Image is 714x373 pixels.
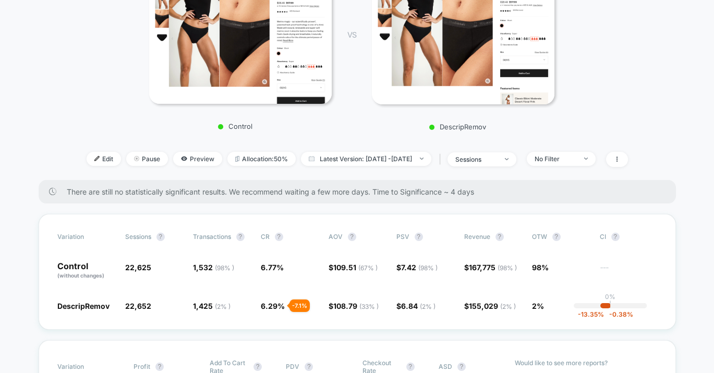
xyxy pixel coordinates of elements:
img: calendar [309,156,314,161]
span: DescripRemov [57,302,110,310]
button: ? [552,233,561,241]
img: end [584,158,588,160]
span: VS [347,30,356,39]
span: Sessions [125,233,151,240]
span: 1,532 [193,263,234,272]
span: CI [600,233,657,241]
span: $ [329,302,379,310]
img: end [134,156,139,161]
span: --- [600,264,657,280]
span: CR [261,233,270,240]
p: Control [57,262,115,280]
span: AOV [329,233,343,240]
span: Preview [173,152,222,166]
button: ? [406,363,415,371]
p: Would like to see more reports? [515,359,657,367]
span: ( 2 % ) [500,303,516,310]
span: Profit [134,363,150,370]
span: 22,652 [125,302,151,310]
button: ? [253,363,262,371]
span: 22,625 [125,263,151,272]
span: 7.42 [401,263,438,272]
span: 6.84 [401,302,435,310]
span: 1,425 [193,302,231,310]
span: 109.51 [333,263,378,272]
span: Variation [57,233,115,241]
span: ( 33 % ) [359,303,379,310]
span: ( 98 % ) [215,264,234,272]
span: Transactions [193,233,231,240]
div: No Filter [535,155,576,163]
button: ? [305,363,313,371]
button: ? [348,233,356,241]
p: 0% [605,293,615,300]
span: Revenue [464,233,490,240]
p: DescripRemov [367,123,549,131]
span: 98% [532,263,549,272]
button: ? [155,363,164,371]
span: $ [329,263,378,272]
span: ( 67 % ) [358,264,378,272]
span: $ [396,263,438,272]
span: Pause [126,152,168,166]
p: Control [144,122,326,130]
button: ? [415,233,423,241]
span: PDV [286,363,299,370]
span: Allocation: 50% [227,152,296,166]
span: $ [464,263,517,272]
span: 6.77 % [261,263,284,272]
img: end [420,158,423,160]
button: ? [457,363,466,371]
span: ( 2 % ) [420,303,435,310]
div: - 7.1 % [289,299,310,312]
span: 167,775 [469,263,517,272]
span: OTW [532,233,589,241]
span: There are still no statistically significant results. We recommend waiting a few more days . Time... [67,187,655,196]
img: edit [94,156,100,161]
span: | [437,152,447,167]
button: ? [275,233,283,241]
div: sessions [455,155,497,163]
p: | [609,300,611,308]
span: ( 98 % ) [418,264,438,272]
span: -13.35 % [578,310,604,318]
span: ASD [439,363,452,370]
button: ? [495,233,504,241]
span: Latest Version: [DATE] - [DATE] [301,152,431,166]
span: PSV [396,233,409,240]
span: 6.29 % [261,302,285,310]
span: $ [464,302,516,310]
span: 155,029 [469,302,516,310]
span: Edit [87,152,121,166]
button: ? [236,233,245,241]
button: ? [611,233,620,241]
span: ( 98 % ) [498,264,517,272]
span: (without changes) [57,272,104,279]
span: ( 2 % ) [215,303,231,310]
span: 2% [532,302,544,310]
img: rebalance [235,156,239,162]
button: ? [156,233,165,241]
img: end [505,158,509,160]
span: -0.38 % [604,310,633,318]
span: $ [396,302,435,310]
span: 108.79 [333,302,379,310]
